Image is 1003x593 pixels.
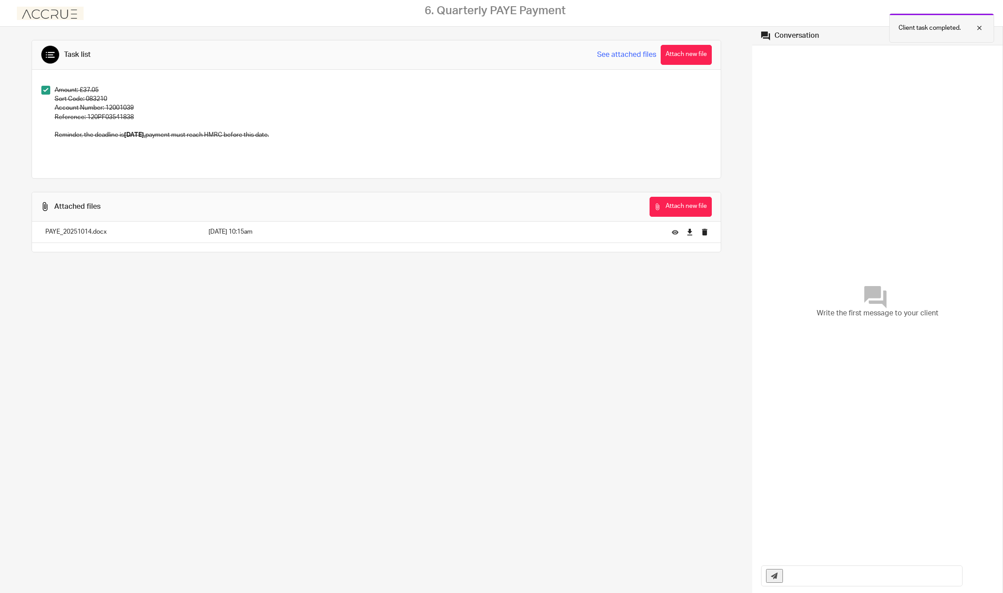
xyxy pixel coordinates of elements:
a: See attached files [597,50,656,60]
div: Task list [64,50,91,60]
p: Client task completed. [899,24,961,32]
p: Reminder, the deadline is payment must reach HMRC before this date. [55,131,711,139]
p: Sort Code: 083210 [55,95,711,103]
p: PAYE_20251014.docx [45,227,191,236]
p: [DATE] 10:15am [209,227,659,236]
div: Attached files [54,202,100,211]
img: Accrue%20logo.png [17,7,84,20]
a: Download [686,227,693,236]
p: Reference: 120PF03541838 [55,113,711,122]
strong: [DATE], [124,132,145,138]
button: Attach new file [661,45,712,65]
span: Write the first message to your client [817,308,939,318]
p: Amount: £37.05 [55,86,711,95]
h2: 6. Quarterly PAYE Payment [425,4,566,18]
button: Attach new file [650,197,712,217]
p: Account Number: 12001039 [55,103,711,112]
